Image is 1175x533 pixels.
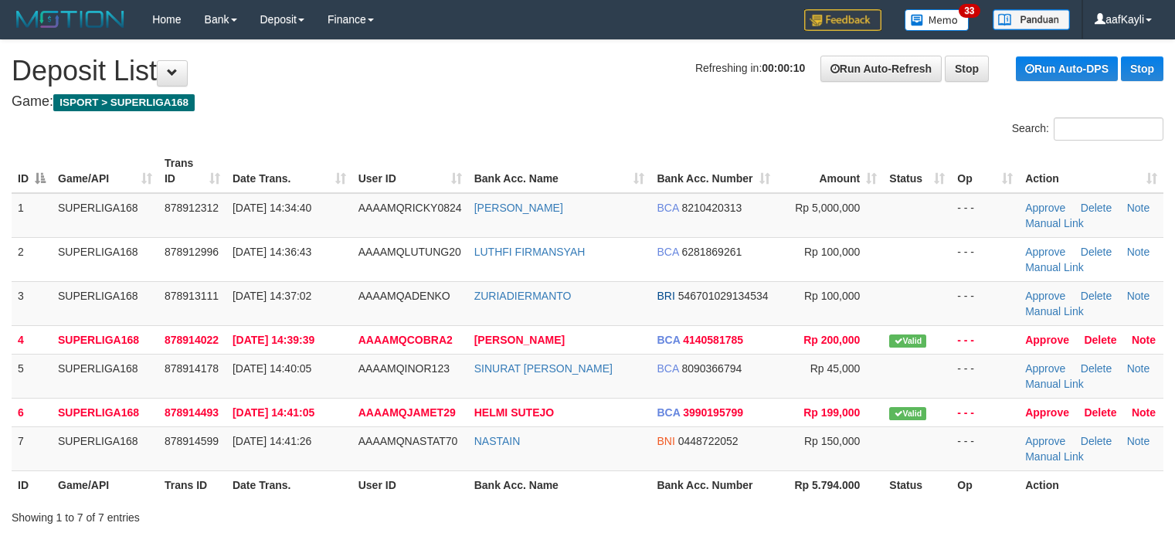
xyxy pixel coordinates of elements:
span: Rp 100,000 [804,290,860,302]
span: 878914493 [165,406,219,419]
span: BCA [657,202,678,214]
a: Run Auto-DPS [1016,56,1118,81]
span: Copy 3990195799 to clipboard [683,406,743,419]
a: Note [1127,246,1150,258]
a: Manual Link [1025,305,1084,317]
th: Trans ID: activate to sort column ascending [158,149,226,193]
img: Feedback.jpg [804,9,881,31]
span: 878914022 [165,334,219,346]
a: [PERSON_NAME] [474,334,565,346]
span: 878913111 [165,290,219,302]
a: Delete [1081,246,1112,258]
strong: 00:00:10 [762,62,805,74]
a: Note [1127,290,1150,302]
span: [DATE] 14:41:05 [233,406,314,419]
a: Manual Link [1025,217,1084,229]
span: [DATE] 14:37:02 [233,290,311,302]
a: Note [1127,362,1150,375]
td: 4 [12,325,52,354]
a: Manual Link [1025,261,1084,273]
span: BCA [657,362,678,375]
span: BNI [657,435,674,447]
th: ID [12,470,52,499]
a: Delete [1081,362,1112,375]
a: Approve [1025,362,1065,375]
a: Approve [1025,406,1069,419]
a: Delete [1081,435,1112,447]
span: AAAAMQINOR123 [358,362,450,375]
span: Rp 150,000 [804,435,860,447]
td: SUPERLIGA168 [52,426,158,470]
td: - - - [951,426,1019,470]
th: Bank Acc. Number: activate to sort column ascending [650,149,776,193]
h1: Deposit List [12,56,1163,87]
a: Stop [945,56,989,82]
td: SUPERLIGA168 [52,325,158,354]
th: Action [1019,470,1163,499]
th: Bank Acc. Name: activate to sort column ascending [468,149,651,193]
a: Note [1132,334,1156,346]
img: Button%20Memo.svg [905,9,970,31]
a: Delete [1084,406,1116,419]
td: 1 [12,193,52,238]
span: Copy 0448722052 to clipboard [678,435,739,447]
th: User ID: activate to sort column ascending [352,149,468,193]
td: - - - [951,354,1019,398]
a: Approve [1025,435,1065,447]
td: SUPERLIGA168 [52,354,158,398]
span: AAAAMQLUTUNG20 [358,246,461,258]
td: SUPERLIGA168 [52,237,158,281]
span: Copy 8210420313 to clipboard [681,202,742,214]
th: Game/API: activate to sort column ascending [52,149,158,193]
th: Amount: activate to sort column ascending [776,149,883,193]
th: Op [951,470,1019,499]
span: [DATE] 14:40:05 [233,362,311,375]
a: Delete [1081,202,1112,214]
span: Valid transaction [889,334,926,348]
a: Note [1127,202,1150,214]
span: 33 [959,4,980,18]
td: 2 [12,237,52,281]
th: Date Trans.: activate to sort column ascending [226,149,352,193]
td: SUPERLIGA168 [52,193,158,238]
span: Copy 8090366794 to clipboard [681,362,742,375]
td: 6 [12,398,52,426]
img: MOTION_logo.png [12,8,129,31]
h4: Game: [12,94,1163,110]
span: BCA [657,334,680,346]
a: Delete [1081,290,1112,302]
span: AAAAMQCOBRA2 [358,334,453,346]
span: Rp 100,000 [804,246,860,258]
th: Trans ID [158,470,226,499]
span: Copy 6281869261 to clipboard [681,246,742,258]
span: BRI [657,290,674,302]
td: - - - [951,193,1019,238]
span: [DATE] 14:36:43 [233,246,311,258]
span: 878912996 [165,246,219,258]
td: - - - [951,281,1019,325]
span: 878912312 [165,202,219,214]
a: Note [1132,406,1156,419]
a: Note [1127,435,1150,447]
a: HELMI SUTEJO [474,406,554,419]
th: Bank Acc. Name [468,470,651,499]
a: Approve [1025,290,1065,302]
span: BCA [657,406,680,419]
td: - - - [951,237,1019,281]
img: panduan.png [993,9,1070,30]
th: Status [883,470,951,499]
th: Bank Acc. Number [650,470,776,499]
a: ZURIADIERMANTO [474,290,572,302]
a: Delete [1084,334,1116,346]
span: Valid transaction [889,407,926,420]
span: AAAAMQJAMET29 [358,406,456,419]
span: [DATE] 14:34:40 [233,202,311,214]
td: 5 [12,354,52,398]
a: NASTAIN [474,435,521,447]
span: [DATE] 14:41:26 [233,435,311,447]
span: AAAAMQRICKY0824 [358,202,462,214]
th: Op: activate to sort column ascending [951,149,1019,193]
td: - - - [951,398,1019,426]
input: Search: [1054,117,1163,141]
span: 878914599 [165,435,219,447]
